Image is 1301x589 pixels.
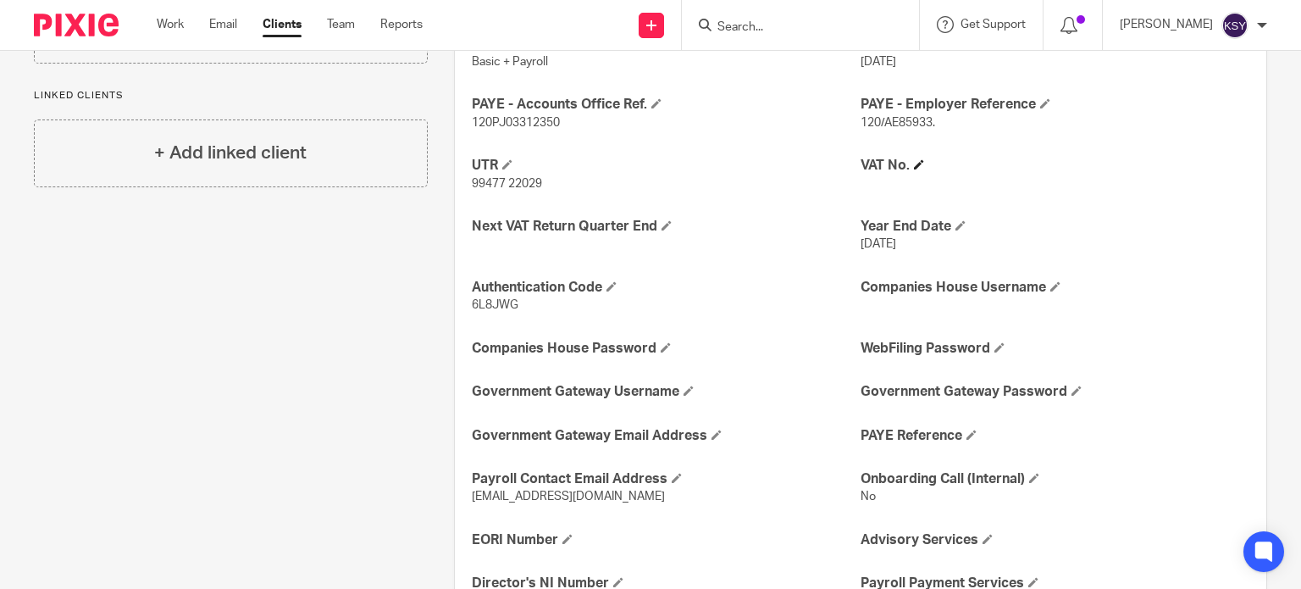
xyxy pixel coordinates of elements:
span: [DATE] [861,238,896,250]
h4: Onboarding Call (Internal) [861,470,1249,488]
h4: Authentication Code [472,279,861,297]
h4: EORI Number [472,531,861,549]
h4: PAYE Reference [861,427,1249,445]
h4: Next VAT Return Quarter End [472,218,861,236]
h4: PAYE - Accounts Office Ref. [472,96,861,114]
input: Search [716,20,868,36]
img: Pixie [34,14,119,36]
span: 120/AE85933. [861,117,935,129]
h4: + Add linked client [154,140,307,166]
a: Team [327,16,355,33]
span: No [861,491,876,503]
p: Linked clients [34,89,428,103]
a: Work [157,16,184,33]
a: Clients [263,16,302,33]
span: 6L8JWG [472,299,518,311]
h4: Government Gateway Email Address [472,427,861,445]
h4: WebFiling Password [861,340,1249,358]
h4: Payroll Contact Email Address [472,470,861,488]
h4: Companies House Username [861,279,1249,297]
h4: Government Gateway Username [472,383,861,401]
h4: PAYE - Employer Reference [861,96,1249,114]
span: 99477 22029 [472,178,542,190]
span: [EMAIL_ADDRESS][DOMAIN_NAME] [472,491,665,503]
h4: UTR [472,157,861,175]
h4: Year End Date [861,218,1249,236]
span: 120PJ03312350 [472,117,560,129]
h4: VAT No. [861,157,1249,175]
a: Email [209,16,237,33]
h4: Advisory Services [861,531,1249,549]
span: Get Support [961,19,1026,31]
span: Basic + Payroll [472,56,548,68]
span: [DATE] [861,56,896,68]
p: [PERSON_NAME] [1120,16,1213,33]
img: svg%3E [1221,12,1248,39]
a: Reports [380,16,423,33]
h4: Government Gateway Password [861,383,1249,401]
h4: Companies House Password [472,340,861,358]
